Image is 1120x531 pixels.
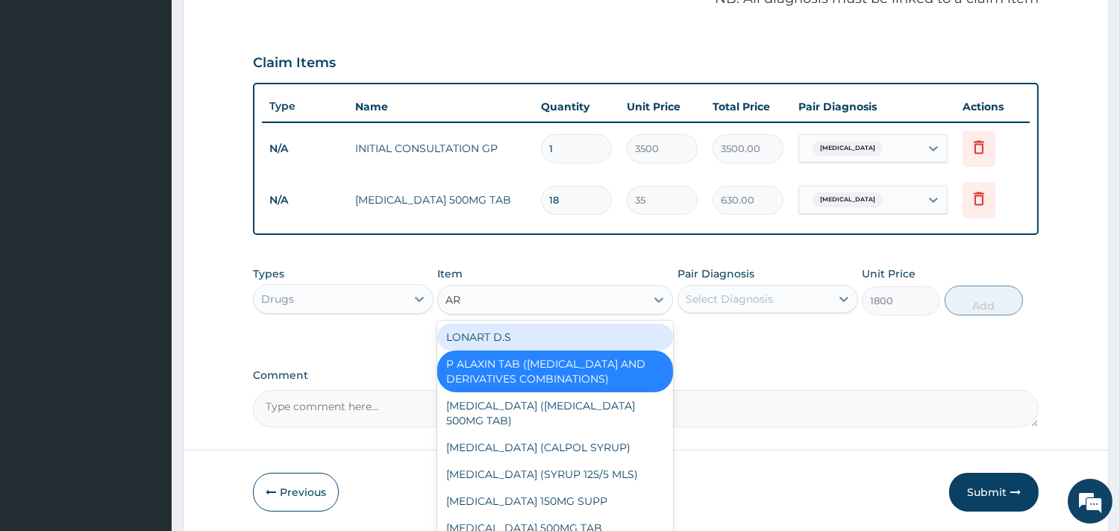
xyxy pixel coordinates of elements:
[245,7,281,43] div: Minimize live chat window
[437,461,673,488] div: [MEDICAL_DATA] (SYRUP 125/5 MLS)
[261,292,294,307] div: Drugs
[813,141,883,156] span: [MEDICAL_DATA]
[28,75,60,112] img: d_794563401_company_1708531726252_794563401
[348,92,534,122] th: Name
[862,266,916,281] label: Unit Price
[78,84,251,103] div: Chat with us now
[955,92,1030,122] th: Actions
[262,92,348,120] th: Type
[253,369,1039,382] label: Comment
[262,186,348,214] td: N/A
[437,434,673,461] div: [MEDICAL_DATA] (CALPOL SYRUP)
[437,351,673,392] div: P ALAXIN TAB ([MEDICAL_DATA] AND DERIVATIVES COMBINATIONS)
[437,392,673,434] div: [MEDICAL_DATA] ([MEDICAL_DATA] 500MG TAB)
[253,268,284,280] label: Types
[437,324,673,351] div: LONART D.S
[813,192,883,207] span: [MEDICAL_DATA]
[437,266,463,281] label: Item
[87,166,206,317] span: We're online!
[253,55,336,72] h3: Claim Items
[262,135,348,163] td: N/A
[348,133,534,163] td: INITIAL CONSULTATION GP
[678,266,754,281] label: Pair Diagnosis
[619,92,705,122] th: Unit Price
[945,286,1023,315] button: Add
[437,488,673,515] div: [MEDICAL_DATA] 150MG SUPP
[348,185,534,215] td: [MEDICAL_DATA] 500MG TAB
[791,92,955,122] th: Pair Diagnosis
[686,292,773,307] div: Select Diagnosis
[534,92,619,122] th: Quantity
[7,364,284,416] textarea: Type your message and hit 'Enter'
[705,92,791,122] th: Total Price
[949,473,1039,512] button: Submit
[253,473,339,512] button: Previous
